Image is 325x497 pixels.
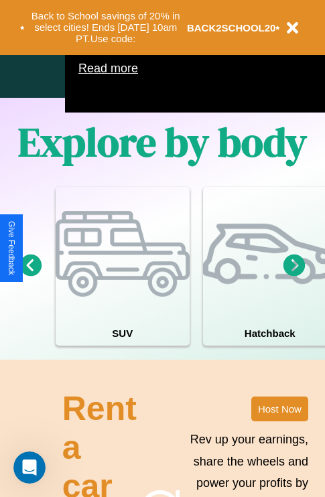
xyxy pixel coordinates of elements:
button: Back to School savings of 20% in select cities! Ends [DATE] 10am PT.Use code: [25,7,187,48]
button: Host Now [251,397,308,421]
iframe: Intercom live chat [13,451,46,484]
h1: Explore by body [18,115,307,169]
h4: SUV [56,321,190,346]
b: BACK2SCHOOL20 [187,22,276,33]
div: Give Feedback [7,221,16,275]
